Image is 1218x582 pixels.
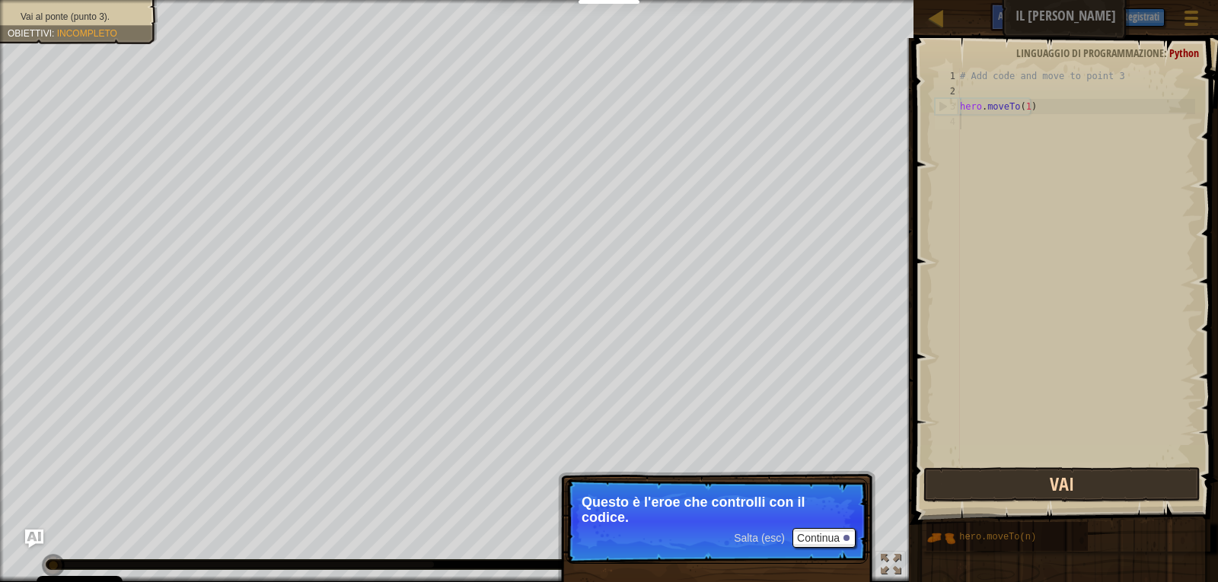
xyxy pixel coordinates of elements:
[935,84,960,99] div: 2
[1164,46,1169,60] span: :
[926,523,955,552] img: portrait.png
[57,28,117,39] span: Incompleto
[582,495,852,525] p: Questo è l'eroe che controlli con il codice.
[21,11,110,22] span: Vai al ponte (punto 3).
[8,11,146,24] li: Vai al ponte (punto 3).
[923,467,1201,502] button: Vai
[1039,8,1102,23] span: Suggerimenti
[990,3,1031,31] button: Ask AI
[936,99,960,114] div: 3
[52,28,57,39] span: :
[1016,46,1164,60] span: Linguaggio di Programmazione
[1118,8,1165,27] button: Registrati
[998,8,1024,23] span: Ask AI
[1172,3,1210,39] button: Visualizza menu gioco
[935,68,960,84] div: 1
[1169,46,1199,60] span: Python
[935,114,960,129] div: 4
[8,28,52,39] span: Obiettivi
